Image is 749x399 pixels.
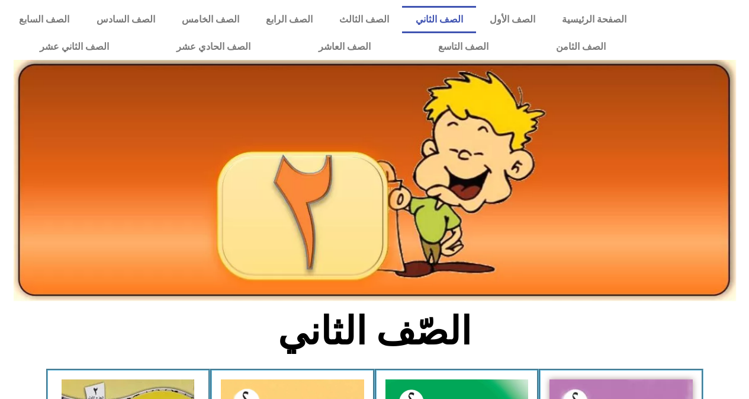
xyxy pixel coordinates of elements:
[168,6,252,33] a: الصف الخامس
[179,308,570,355] h2: الصّف الثاني
[285,33,404,60] a: الصف العاشر
[6,6,83,33] a: الصف السابع
[6,33,143,60] a: الصف الثاني عشر
[83,6,168,33] a: الصف السادس
[402,6,476,33] a: الصف الثاني
[548,6,639,33] a: الصفحة الرئيسية
[404,33,522,60] a: الصف التاسع
[143,33,284,60] a: الصف الحادي عشر
[326,6,402,33] a: الصف الثالث
[252,6,326,33] a: الصف الرابع
[522,33,639,60] a: الصف الثامن
[476,6,548,33] a: الصف الأول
